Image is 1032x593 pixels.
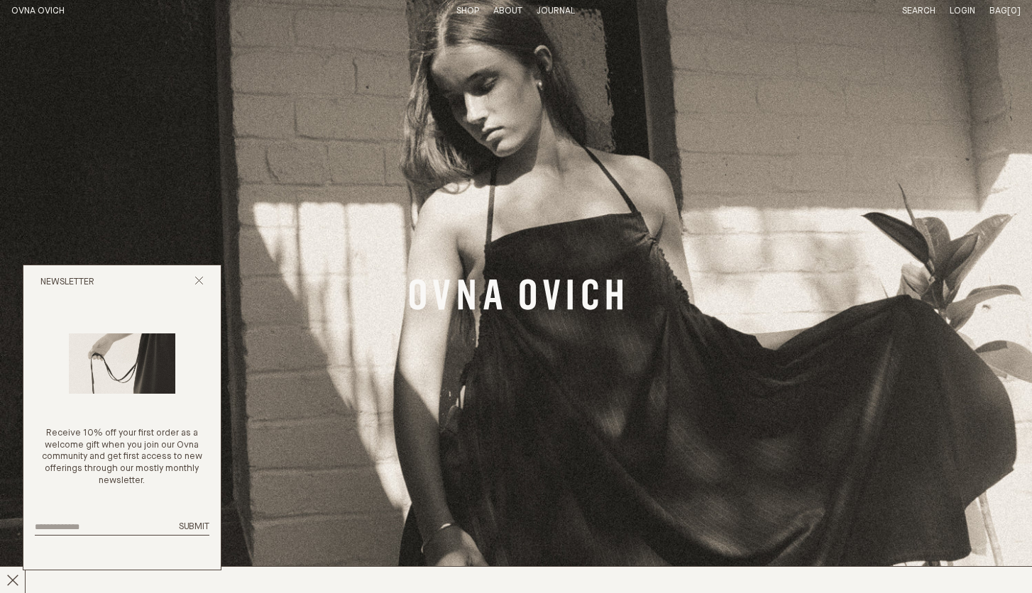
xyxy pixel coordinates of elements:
[194,276,204,289] button: Close popup
[537,6,575,16] a: Journal
[11,6,65,16] a: Home
[410,279,622,314] a: Banner Link
[35,428,209,487] p: Receive 10% off your first order as a welcome gift when you join our Ovna community and get first...
[456,6,479,16] a: Shop
[902,6,935,16] a: Search
[179,521,209,533] button: Submit
[40,277,94,289] h2: Newsletter
[989,6,1007,16] span: Bag
[950,6,975,16] a: Login
[179,522,209,531] span: Submit
[493,6,522,18] summary: About
[1007,6,1021,16] span: [0]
